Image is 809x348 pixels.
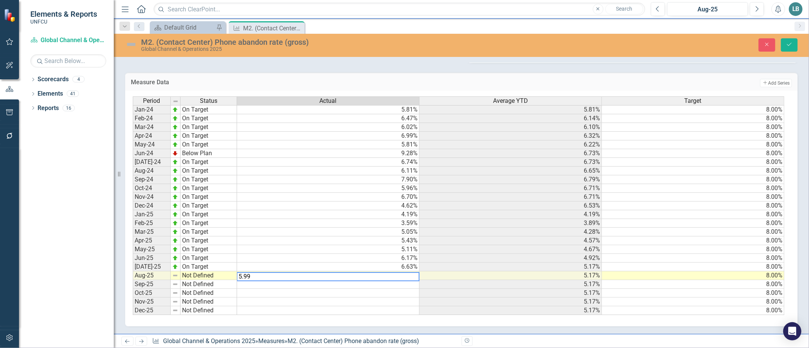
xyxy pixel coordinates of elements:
[181,175,237,184] td: On Target
[237,228,419,236] td: 5.05%
[30,19,97,25] small: UNFCU
[133,210,171,219] td: Jan-25
[154,3,645,16] input: Search ClearPoint...
[237,123,419,132] td: 6.02%
[237,254,419,263] td: 6.17%
[419,298,602,306] td: 5.17%
[172,124,178,130] img: zOikAAAAAElFTkSuQmCC
[173,98,179,104] img: 8DAGhfEEPCf229AAAAAElFTkSuQmCC
[602,280,784,289] td: 8.00%
[670,5,745,14] div: Aug-25
[133,175,171,184] td: Sep-24
[133,149,171,158] td: Jun-24
[419,219,602,228] td: 3.89%
[237,175,419,184] td: 7.90%
[131,79,491,86] h3: Measure Data
[172,229,178,235] img: zOikAAAAAElFTkSuQmCC
[237,158,419,167] td: 6.74%
[602,263,784,271] td: 8.00%
[181,202,237,210] td: On Target
[602,184,784,193] td: 8.00%
[172,159,178,165] img: zOikAAAAAElFTkSuQmCC
[419,140,602,149] td: 6.22%
[237,219,419,228] td: 3.59%
[602,175,784,184] td: 8.00%
[419,289,602,298] td: 5.17%
[602,193,784,202] td: 8.00%
[237,236,419,245] td: 5.43%
[172,176,178,183] img: zOikAAAAAElFTkSuQmCC
[237,202,419,210] td: 4.62%
[783,322,801,340] div: Open Intercom Messenger
[133,158,171,167] td: [DATE]-24
[602,219,784,228] td: 8.00%
[143,98,160,104] span: Period
[67,91,79,97] div: 41
[172,168,178,174] img: zOikAAAAAElFTkSuQmCC
[602,236,784,245] td: 8.00%
[163,337,255,345] a: Global Channel & Operations 2025
[602,298,784,306] td: 8.00%
[172,211,178,217] img: zOikAAAAAElFTkSuQmCC
[63,105,75,111] div: 16
[419,184,602,193] td: 6.71%
[172,142,178,148] img: zOikAAAAAElFTkSuQmCC
[181,123,237,132] td: On Target
[133,123,171,132] td: Mar-24
[237,140,419,149] td: 5.81%
[152,337,456,346] div: » »
[602,210,784,219] td: 8.00%
[419,254,602,263] td: 4.92%
[172,115,178,121] img: zOikAAAAAElFTkSuQmCC
[419,263,602,271] td: 5.17%
[181,114,237,123] td: On Target
[181,149,237,158] td: Below Plan
[181,254,237,263] td: On Target
[602,140,784,149] td: 8.00%
[172,272,178,279] img: 8DAGhfEEPCf229AAAAAElFTkSuQmCC
[258,337,284,345] a: Measures
[602,158,784,167] td: 8.00%
[133,271,171,280] td: Aug-25
[237,105,419,114] td: 5.81%
[38,104,59,113] a: Reports
[172,185,178,191] img: zOikAAAAAElFTkSuQmCC
[181,280,237,289] td: Not Defined
[419,114,602,123] td: 6.14%
[237,245,419,254] td: 5.11%
[237,210,419,219] td: 4.19%
[181,167,237,175] td: On Target
[789,2,803,16] button: LB
[760,79,792,87] button: Add Series
[287,337,419,345] div: M2. (Contact Center) Phone abandon rate (gross)
[133,105,171,114] td: Jan-24
[181,158,237,167] td: On Target
[172,133,178,139] img: zOikAAAAAElFTkSuQmCC
[602,167,784,175] td: 8.00%
[38,75,69,84] a: Scorecards
[237,184,419,193] td: 5.96%
[181,289,237,298] td: Not Defined
[125,38,137,50] img: Not Defined
[30,9,97,19] span: Elements & Reports
[164,23,214,32] div: Default Grid
[72,76,85,83] div: 4
[602,114,784,123] td: 8.00%
[172,255,178,261] img: zOikAAAAAElFTkSuQmCC
[237,193,419,202] td: 6.70%
[602,132,784,140] td: 8.00%
[152,23,214,32] a: Default Grid
[181,298,237,306] td: Not Defined
[419,202,602,210] td: 6.53%
[419,228,602,236] td: 4.28%
[602,245,784,254] td: 8.00%
[133,132,171,140] td: Apr-24
[419,175,602,184] td: 6.79%
[133,167,171,175] td: Aug-24
[141,38,504,46] div: M2. (Contact Center) Phone abandon rate (gross)
[172,238,178,244] img: zOikAAAAAElFTkSuQmCC
[237,149,419,158] td: 9.28%
[133,306,171,315] td: Dec-25
[172,246,178,252] img: zOikAAAAAElFTkSuQmCC
[181,271,237,280] td: Not Defined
